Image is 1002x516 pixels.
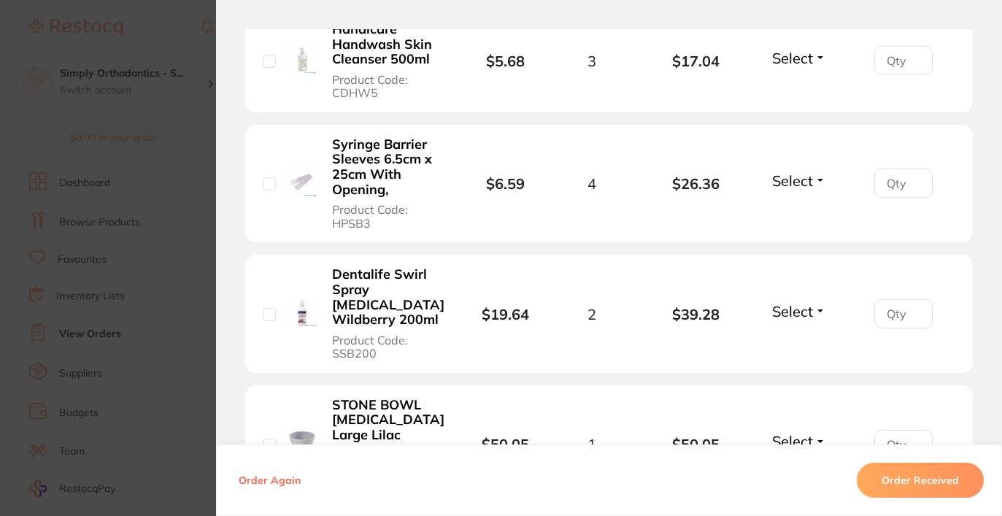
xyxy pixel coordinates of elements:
button: Order Received [857,463,984,498]
button: Select [768,302,830,320]
span: Select [772,49,813,67]
b: $39.28 [644,306,747,323]
b: $6.59 [486,174,525,193]
b: Handicare Handwash Skin Cleanser 500ml [332,22,444,67]
span: 3 [587,53,596,69]
button: Order Again [234,474,305,487]
span: 1 [587,436,596,453]
input: Qty [874,430,933,459]
img: STONE BOWL Algin Large Lilac Mixing Bowl [287,428,317,458]
input: Qty [874,299,933,328]
img: Dentalife Swirl Spray Mouth Rinse Wildberry 200ml [287,298,317,328]
span: Select [772,432,813,450]
b: $26.36 [644,175,747,192]
button: Handicare Handwash Skin Cleanser 500ml Product Code: CDHW5 [328,21,449,101]
img: Syringe Barrier Sleeves 6.5cm x 25cm With Opening, [287,167,317,197]
span: Product Code: CDHW5 [332,73,444,100]
button: Select [768,172,830,190]
img: Handicare Handwash Skin Cleanser 500ml [287,45,317,74]
span: 4 [587,175,596,192]
b: $19.64 [482,305,529,323]
b: STONE BOWL [MEDICAL_DATA] Large Lilac Mixing Bowl [332,398,444,458]
b: $50.05 [644,436,747,453]
b: Syringe Barrier Sleeves 6.5cm x 25cm With Opening, [332,137,444,198]
b: $50.05 [482,435,529,453]
button: Select [768,49,830,67]
span: Select [772,172,813,190]
span: 2 [587,306,596,323]
button: Select [768,432,830,450]
input: Qty [874,46,933,75]
span: Select [772,302,813,320]
span: Product Code: HPSB3 [332,203,444,230]
span: Product Code: SSB200 [332,334,444,361]
button: Dentalife Swirl Spray [MEDICAL_DATA] Wildberry 200ml Product Code: SSB200 [328,266,449,361]
b: $17.04 [644,53,747,69]
b: $5.68 [486,52,525,70]
b: Dentalife Swirl Spray [MEDICAL_DATA] Wildberry 200ml [332,267,444,328]
input: Qty [874,169,933,198]
button: Syringe Barrier Sleeves 6.5cm x 25cm With Opening, Product Code: HPSB3 [328,136,449,231]
button: STONE BOWL [MEDICAL_DATA] Large Lilac Mixing Bowl Product Code: KE-25250DX [328,397,449,492]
